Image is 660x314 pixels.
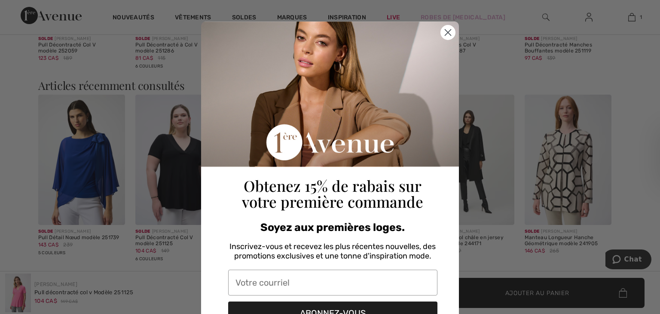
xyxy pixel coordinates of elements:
[228,270,437,296] input: Votre courriel
[242,175,424,212] span: Obtenez 15% de rabais sur votre première commande
[19,6,37,14] span: Chat
[440,25,455,40] button: Close dialog
[230,242,436,261] span: Inscrivez-vous et recevez les plus récentes nouvelles, des promotions exclusives et une tonne d'i...
[261,221,405,234] span: Soyez aux premières loges.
